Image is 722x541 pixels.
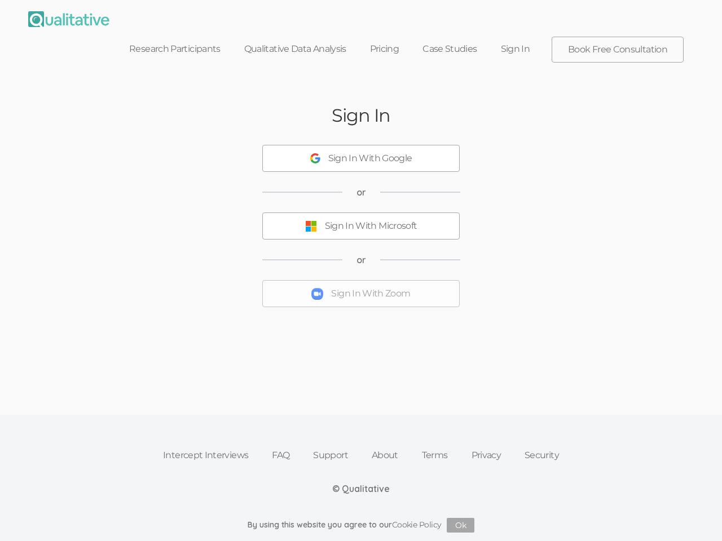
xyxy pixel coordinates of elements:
span: or [356,186,366,199]
a: Qualitative Data Analysis [232,37,358,61]
img: Sign In With Zoom [311,288,323,300]
a: Intercept Interviews [151,443,260,468]
a: FAQ [260,443,301,468]
button: Ok [447,518,474,533]
a: About [360,443,410,468]
span: or [356,254,366,267]
h2: Sign In [332,105,390,125]
div: By using this website you agree to our [248,518,475,533]
button: Sign In With Microsoft [262,212,460,240]
button: Sign In With Zoom [262,280,460,307]
div: Sign In With Zoom [331,287,410,300]
a: Book Free Consultation [552,37,683,62]
a: Security [513,443,571,468]
a: Privacy [460,443,513,468]
a: Pricing [358,37,411,61]
img: Sign In With Microsoft [305,220,317,232]
div: Sign In With Google [328,152,412,165]
button: Sign In With Google [262,145,460,172]
a: Research Participants [117,37,232,61]
img: Qualitative [28,11,109,27]
img: Sign In With Google [310,153,320,163]
a: Cookie Policy [392,520,442,530]
div: Sign In With Microsoft [325,220,417,233]
a: Case Studies [411,37,488,61]
a: Terms [410,443,460,468]
iframe: Chat Widget [666,487,722,541]
a: Support [301,443,360,468]
a: Sign In [489,37,542,61]
div: © Qualitative [332,482,390,495]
